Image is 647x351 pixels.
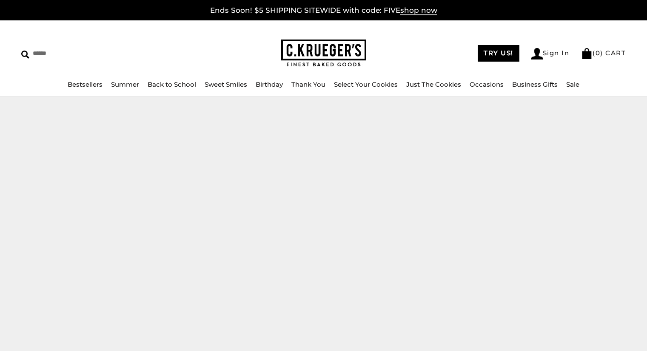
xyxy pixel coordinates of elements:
a: Back to School [148,80,196,88]
a: Summer [111,80,139,88]
a: Business Gifts [512,80,558,88]
a: (0) CART [581,49,626,57]
a: Bestsellers [68,80,103,88]
img: C.KRUEGER'S [281,40,366,67]
a: Birthday [256,80,283,88]
img: Bag [581,48,593,59]
a: TRY US! [478,45,519,62]
a: Select Your Cookies [334,80,398,88]
a: Thank You [291,80,325,88]
span: shop now [400,6,437,15]
img: Search [21,51,29,59]
a: Ends Soon! $5 SHIPPING SITEWIDE with code: FIVEshop now [210,6,437,15]
a: Sweet Smiles [205,80,247,88]
a: Sale [566,80,579,88]
img: Account [531,48,543,59]
input: Search [21,47,165,60]
a: Occasions [470,80,504,88]
a: Just The Cookies [406,80,461,88]
a: Sign In [531,48,570,59]
span: 0 [596,49,601,57]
